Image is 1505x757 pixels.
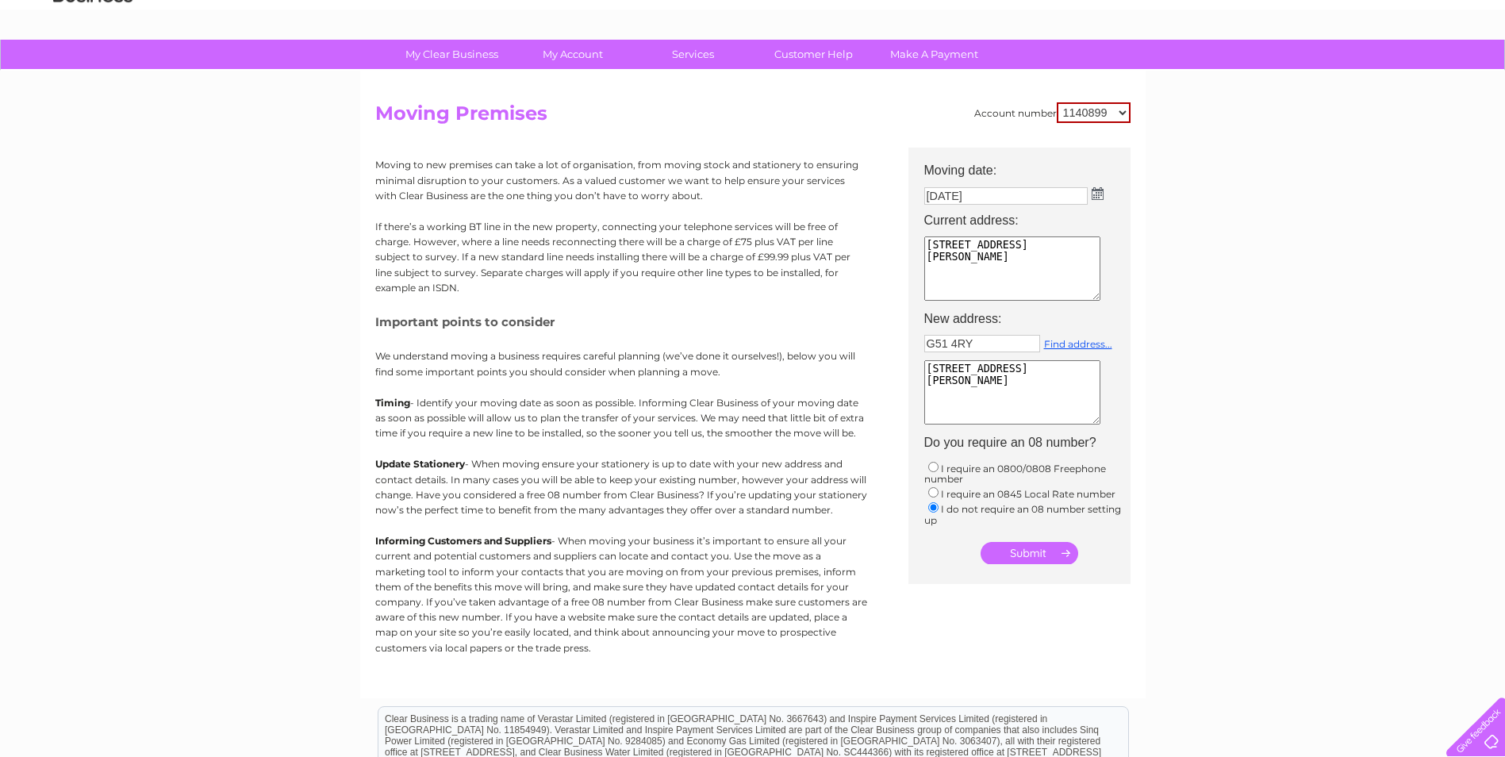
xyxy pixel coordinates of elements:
p: - When moving your business it’s important to ensure all your current and potential customers and... [375,533,867,655]
a: Contact [1399,67,1438,79]
p: - Identify your moving date as soon as possible. Informing Clear Business of your moving date as ... [375,395,867,441]
h5: Important points to consider [375,315,867,329]
a: My Account [507,40,638,69]
b: Update Stationery [375,458,465,470]
input: Submit [981,542,1078,564]
p: If there’s a working BT line in the new property, connecting your telephone services will be free... [375,219,867,295]
a: Make A Payment [869,40,1000,69]
td: I require an 0800/0808 Freephone number I require an 0845 Local Rate number I do not require an 0... [916,455,1138,530]
a: Find address... [1044,338,1112,350]
a: Energy [1265,67,1300,79]
div: Account number [974,102,1131,123]
th: Current address: [916,209,1138,232]
a: Telecoms [1310,67,1357,79]
b: Informing Customers and Suppliers [375,535,551,547]
img: logo.png [52,41,133,90]
p: - When moving ensure your stationery is up to date with your new address and contact details. In ... [375,456,867,517]
a: My Clear Business [386,40,517,69]
img: ... [1092,187,1104,200]
a: 0333 014 3131 [1206,8,1315,28]
th: Do you require an 08 number? [916,431,1138,455]
h2: Moving Premises [375,102,1131,133]
a: Log out [1453,67,1490,79]
a: Water [1226,67,1256,79]
b: Timing [375,397,410,409]
a: Customer Help [748,40,879,69]
a: Services [628,40,758,69]
th: Moving date: [916,148,1138,183]
a: Blog [1367,67,1390,79]
th: New address: [916,307,1138,331]
div: Clear Business is a trading name of Verastar Limited (registered in [GEOGRAPHIC_DATA] No. 3667643... [378,9,1128,77]
p: Moving to new premises can take a lot of organisation, from moving stock and stationery to ensuri... [375,157,867,203]
p: We understand moving a business requires careful planning (we’ve done it ourselves!), below you w... [375,348,867,378]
